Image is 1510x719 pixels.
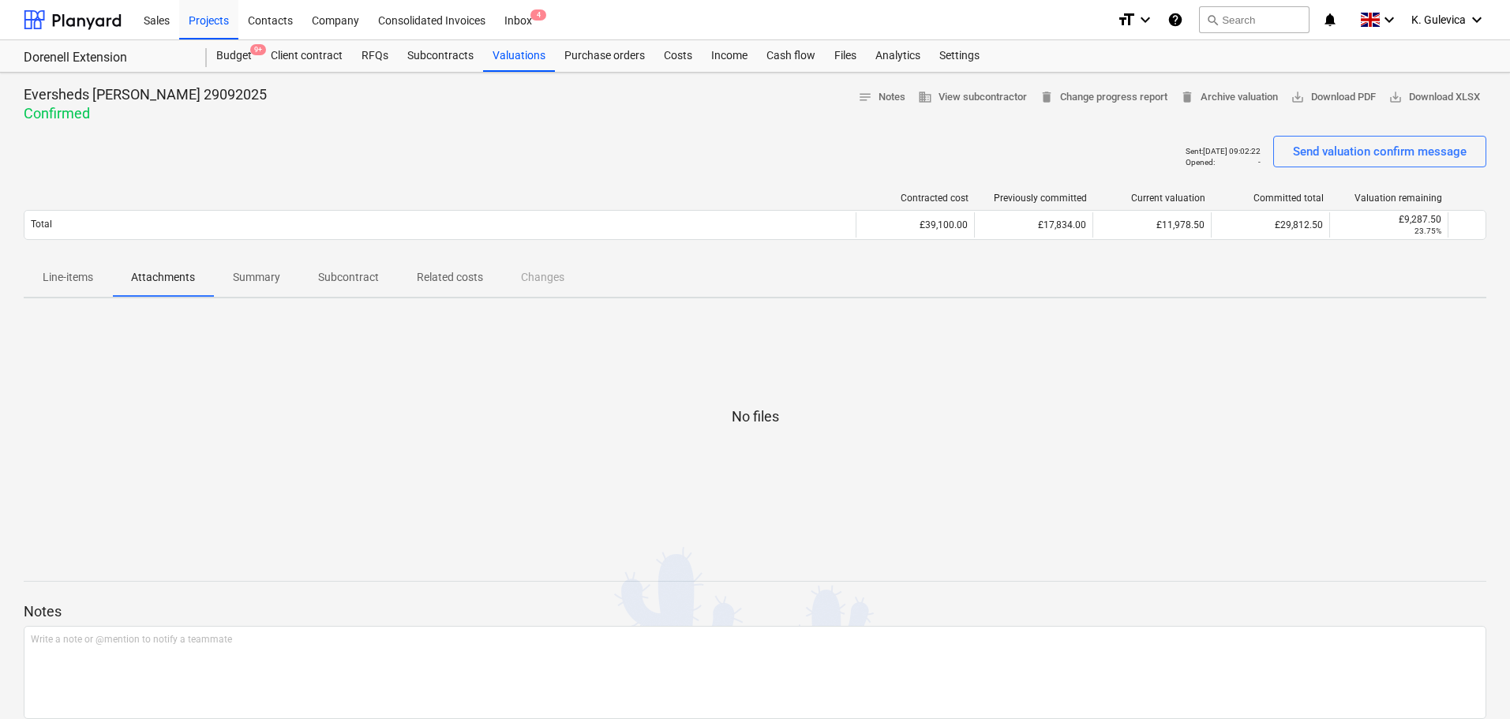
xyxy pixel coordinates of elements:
[1336,193,1442,204] div: Valuation remaining
[1258,157,1261,167] p: -
[1291,88,1376,107] span: Download PDF
[398,40,483,72] a: Subcontracts
[1040,90,1054,104] span: delete
[1322,10,1338,29] i: notifications
[1291,90,1305,104] span: save_alt
[858,90,872,104] span: notes
[1206,13,1219,26] span: search
[1380,10,1399,29] i: keyboard_arrow_down
[863,193,969,204] div: Contracted cost
[555,40,654,72] a: Purchase orders
[207,40,261,72] a: Budget9+
[1284,85,1382,110] button: Download PDF
[43,269,93,286] p: Line-items
[530,9,546,21] span: 4
[1186,146,1203,156] p: Sent :
[318,269,379,286] p: Subcontract
[233,269,280,286] p: Summary
[981,193,1087,204] div: Previously committed
[1180,88,1278,107] span: Archive valuation
[974,212,1092,238] div: £17,834.00
[918,88,1027,107] span: View subcontractor
[1180,90,1194,104] span: delete
[24,85,267,104] p: Eversheds [PERSON_NAME] 29092025
[757,40,825,72] a: Cash flow
[1040,88,1167,107] span: Change progress report
[24,602,1486,621] p: Notes
[250,44,266,55] span: 9+
[1382,85,1486,110] button: Download XLSX
[1117,10,1136,29] i: format_size
[1136,10,1155,29] i: keyboard_arrow_down
[825,40,866,72] a: Files
[1092,212,1211,238] div: £11,978.50
[1414,227,1441,235] small: 23.75%
[24,50,188,66] div: Dorenell Extension
[732,407,779,426] p: No files
[930,40,989,72] a: Settings
[24,104,267,123] p: Confirmed
[1033,85,1174,110] button: Change progress report
[1203,146,1261,156] p: [DATE] 09:02:22
[31,218,52,231] p: Total
[1218,193,1324,204] div: Committed total
[1174,85,1284,110] button: Archive valuation
[918,90,932,104] span: business
[912,85,1033,110] button: View subcontractor
[866,40,930,72] a: Analytics
[1336,214,1441,225] div: £9,287.50
[1100,193,1205,204] div: Current valuation
[131,269,195,286] p: Attachments
[1467,10,1486,29] i: keyboard_arrow_down
[856,212,974,238] div: £39,100.00
[417,269,483,286] p: Related costs
[1199,6,1310,33] button: Search
[1388,88,1480,107] span: Download XLSX
[1431,643,1510,719] iframe: Chat Widget
[654,40,702,72] a: Costs
[702,40,757,72] a: Income
[1293,141,1467,162] div: Send valuation confirm message
[352,40,398,72] a: RFQs
[1273,136,1486,167] button: Send valuation confirm message
[1186,157,1215,167] p: Opened :
[852,85,912,110] button: Notes
[207,40,261,72] div: Budget
[1388,90,1403,104] span: save_alt
[1211,212,1329,238] div: £29,812.50
[1167,10,1183,29] i: Knowledge base
[858,88,905,107] span: Notes
[483,40,555,72] a: Valuations
[1411,13,1466,26] span: K. Gulevica
[261,40,352,72] a: Client contract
